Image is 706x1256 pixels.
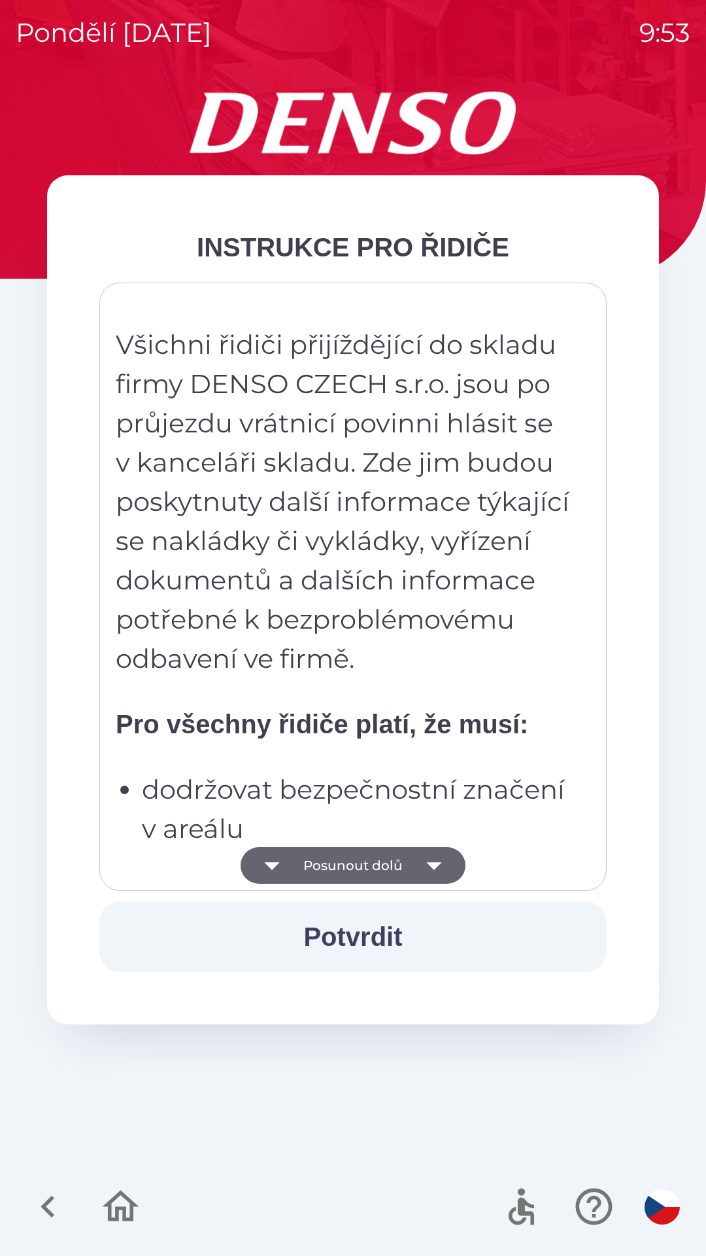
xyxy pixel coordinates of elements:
button: Potvrdit [99,901,607,972]
p: pondělí [DATE] [16,13,212,52]
p: Všichni řidiči přijíždějící do skladu firmy DENSO CZECH s.r.o. jsou po průjezdu vrátnicí povinni ... [116,325,572,678]
strong: Pro všechny řidiče platí, že musí: [116,710,528,739]
img: cs flag [645,1189,680,1225]
p: 9:53 [639,13,690,52]
p: dodržovat bezpečnostní značení v areálu [142,770,572,848]
img: Logo [47,92,659,154]
div: INSTRUKCE PRO ŘIDIČE [99,228,607,267]
button: Posunout dolů [241,847,465,884]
